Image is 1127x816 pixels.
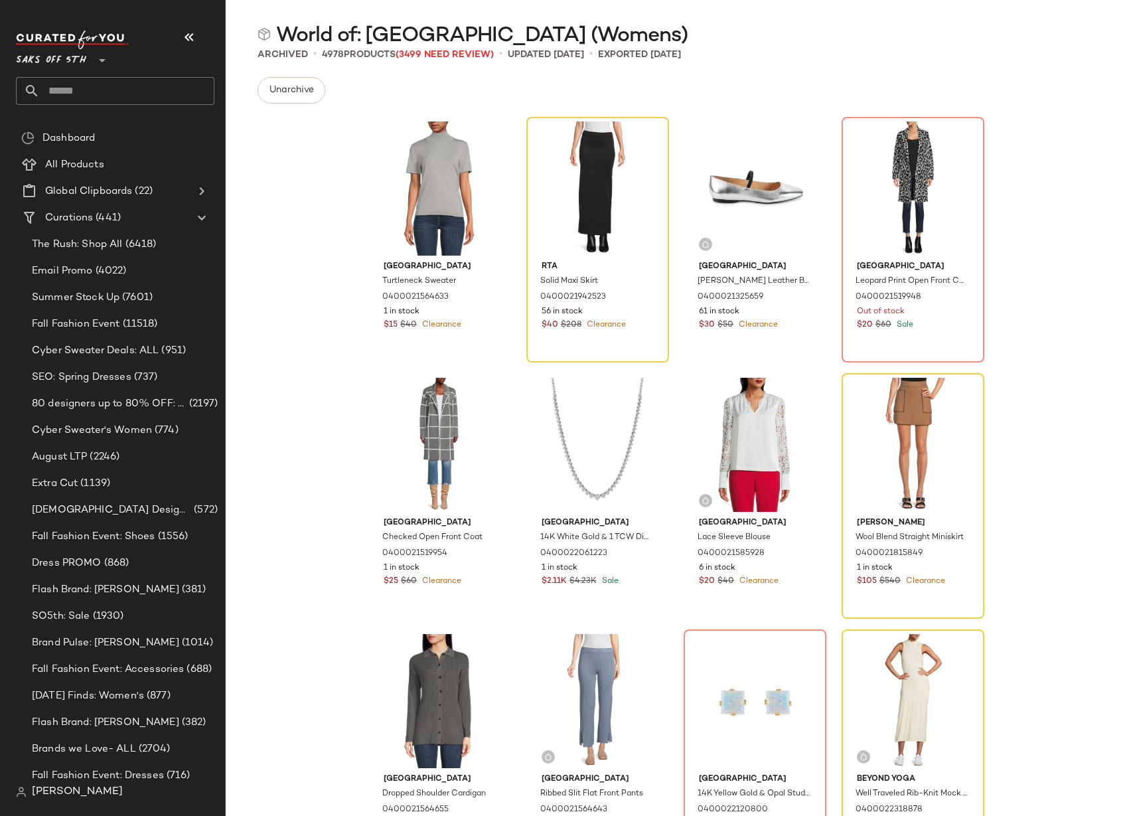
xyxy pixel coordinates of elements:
[540,532,652,544] span: 14K White Gold & 1 TCW Diamond Necklace
[699,261,811,273] span: [GEOGRAPHIC_DATA]
[499,46,502,62] span: •
[45,157,104,173] span: All Products
[276,23,688,49] span: World of: [GEOGRAPHIC_DATA] (Womens)
[42,131,95,146] span: Dashboard
[32,768,164,783] span: Fall Fashion Event: Dresses
[544,753,552,761] img: svg%3e
[698,291,763,303] span: 0400021325659
[508,48,584,62] p: updated [DATE]
[159,343,186,359] span: (951)
[32,609,90,624] span: SO5th: Sale
[879,576,901,588] span: $540
[702,240,710,248] img: svg%3e
[599,577,619,586] span: Sale
[382,532,483,544] span: Checked Open Front Coat
[32,290,119,305] span: Summer Stock Up
[531,378,664,512] img: 0400022061223
[542,576,567,588] span: $2.11K
[313,46,317,62] span: •
[894,321,913,329] span: Sale
[269,85,314,96] span: Unarchive
[32,237,123,252] span: The Rush: Shop All
[373,378,506,512] img: 0400021519954_DARKGREY
[699,774,811,785] span: [GEOGRAPHIC_DATA]
[384,774,496,785] span: [GEOGRAPHIC_DATA]
[32,689,144,704] span: [DATE] Finds: Women's
[382,788,486,800] span: Dropped Shoulder Cardigan
[155,529,188,544] span: (1556)
[32,635,179,651] span: Brand Pulse: [PERSON_NAME]
[540,804,607,816] span: 0400021564643
[93,210,121,226] span: (441)
[384,576,398,588] span: $25
[846,634,980,768] img: 0400022318878_IVORY
[32,742,136,757] span: Brands we Love- ALL
[857,261,969,273] span: [GEOGRAPHIC_DATA]
[857,306,905,318] span: Out of stock
[373,122,506,256] img: 0400021564633_LIGHTGREY
[32,370,131,385] span: SEO: Spring Dresses
[131,370,158,385] span: (737)
[857,774,969,785] span: Beyond Yoga
[598,48,681,62] p: Exported [DATE]
[857,562,893,574] span: 1 in stock
[32,582,179,598] span: Flash Brand: [PERSON_NAME]
[702,497,710,505] img: svg%3e
[698,548,765,560] span: 0400021585928
[856,804,923,816] span: 0400022318878
[540,291,606,303] span: 0400021942523
[698,276,810,287] span: [PERSON_NAME] Leather Ballet Flats
[119,290,153,305] span: (7601)
[419,321,461,329] span: Clearance
[16,787,27,797] img: svg%3e
[531,634,664,768] img: 0400021564643_BLUE
[846,122,980,256] img: 0400021519948
[382,276,456,287] span: Turtleneck Sweater
[736,321,778,329] span: Clearance
[384,261,496,273] span: [GEOGRAPHIC_DATA]
[542,261,654,273] span: Rta
[860,753,867,761] img: svg%3e
[184,662,212,677] span: (688)
[136,742,171,757] span: (2704)
[856,276,968,287] span: Leopard Print Open Front Cardigan
[382,548,447,560] span: 0400021519954
[258,28,271,41] img: svg%3e
[164,768,190,783] span: (716)
[16,31,129,49] img: cfy_white_logo.C9jOOHJF.svg
[875,319,891,331] span: $60
[688,122,822,256] img: 0400021325659_SILVER
[542,774,654,785] span: [GEOGRAPHIC_DATA]
[400,319,417,331] span: $40
[699,576,715,588] span: $20
[384,562,419,574] span: 1 in stock
[396,50,494,60] span: (3499 Need Review)
[561,319,581,331] span: $208
[87,449,119,465] span: (2246)
[542,319,558,331] span: $40
[856,291,921,303] span: 0400021519948
[16,45,86,69] span: Saks OFF 5TH
[698,804,768,816] span: 0400022120800
[384,306,419,318] span: 1 in stock
[258,48,308,62] span: Archived
[856,548,923,560] span: 0400021815849
[856,788,968,800] span: Well Traveled Rib-Knit Mock Turtleneck Midi-Dress
[688,634,822,768] img: 0400022120800
[187,396,218,412] span: (2197)
[322,48,494,62] div: Products
[373,634,506,768] img: 0400021564655_DARKGREY
[382,804,449,816] span: 0400021564655
[542,562,577,574] span: 1 in stock
[542,306,583,318] span: 56 in stock
[540,548,607,560] span: 0400022061223
[540,276,598,287] span: Solid Maxi Skirt
[698,788,810,800] span: 14K Yellow Gold & Opal Stud Earrings
[531,122,664,256] img: 0400021942523_BLACK
[699,319,715,331] span: $30
[102,556,129,571] span: (868)
[717,319,733,331] span: $50
[191,503,218,518] span: (572)
[32,264,93,279] span: Email Promo
[401,576,417,588] span: $60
